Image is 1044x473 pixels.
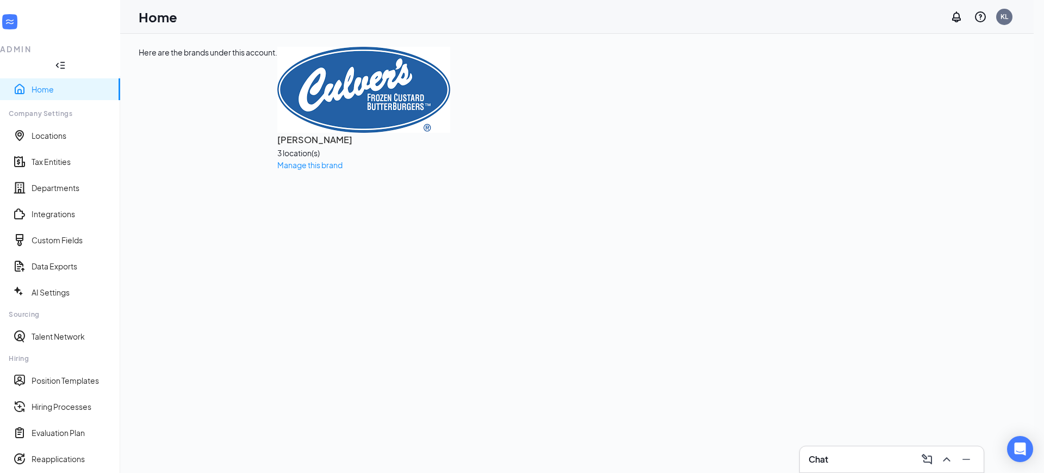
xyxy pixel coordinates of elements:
a: Departments [32,182,111,193]
a: Evaluation Plan [32,427,111,438]
h1: Home [139,8,177,26]
a: Manage this brand [277,160,343,170]
a: Position Templates [32,375,111,386]
button: ChevronUp [938,451,955,468]
h3: Chat [809,453,828,465]
a: Reapplications [32,453,111,464]
div: Here are the brands under this account. [139,47,277,171]
svg: Collapse [55,60,66,71]
svg: WorkstreamLogo [4,16,15,27]
svg: ChevronUp [940,453,953,466]
h3: [PERSON_NAME] [277,133,450,147]
svg: Minimize [960,453,973,466]
a: Data Exports [32,261,111,272]
div: 3 location(s) [277,147,450,159]
a: Locations [32,130,111,141]
div: Company Settings [9,109,111,118]
div: KL [1000,12,1008,21]
div: Open Intercom Messenger [1007,436,1033,462]
a: Hiring Processes [32,401,111,412]
a: Integrations [32,208,111,219]
a: Custom Fields [32,235,111,245]
svg: ComposeMessage [921,453,934,466]
div: Hiring [9,354,111,363]
svg: QuestionInfo [974,10,987,23]
div: Sourcing [9,310,111,319]
img: Culver's logo [277,47,450,133]
a: AI Settings [32,287,111,298]
button: ComposeMessage [918,451,936,468]
svg: Notifications [950,10,963,23]
a: Talent Network [32,331,111,342]
button: Minimize [958,451,975,468]
a: Home [32,84,111,95]
a: Tax Entities [32,156,111,167]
